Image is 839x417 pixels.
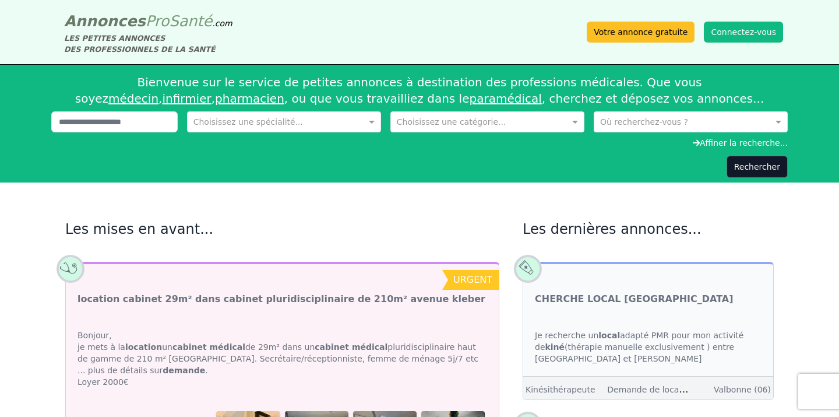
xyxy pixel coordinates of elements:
[215,92,284,106] a: pharmacien
[64,12,232,30] a: AnnoncesProSanté.com
[163,366,205,375] strong: demande
[714,385,771,394] a: Valbonne (06)
[172,342,245,352] strong: cabinet médical
[162,92,211,106] a: infirmier
[523,220,774,239] h2: Les dernières annonces...
[535,292,734,306] a: CHERCHE LOCAL [GEOGRAPHIC_DATA]
[727,156,788,178] button: Rechercher
[65,220,499,239] h2: Les mises en avant...
[66,318,499,400] div: Bonjour, je mets à la un de 29m² dans un pluridisciplinaire haut de gamme de 210 m² [GEOGRAPHIC_D...
[526,385,595,394] a: Kinésithérapeute
[587,22,695,43] a: Votre annonce gratuite
[704,22,783,43] button: Connectez-vous
[598,331,620,340] strong: local
[607,384,733,395] a: Demande de locaux - Clientèle
[51,137,788,149] div: Affiner la recherche...
[523,318,773,376] div: Je recherche un adapté PMR pour mon activité de (thérapie manuelle exclusivement ) entre [GEOGRAP...
[64,33,232,55] div: LES PETITES ANNONCES DES PROFESSIONNELS DE LA SANTÉ
[125,342,162,352] strong: location
[108,92,158,106] a: médecin
[64,12,146,30] span: Annonces
[212,19,232,28] span: .com
[169,12,212,30] span: Santé
[453,274,492,285] span: urgent
[469,92,541,106] a: paramédical
[77,292,485,306] a: location cabinet 29m² dans cabinet pluridisciplinaire de 210m² avenue kleber
[315,342,387,352] strong: cabinet médical
[146,12,170,30] span: Pro
[51,69,788,111] div: Bienvenue sur le service de petites annonces à destination des professions médicales. Que vous so...
[545,342,565,352] strong: kiné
